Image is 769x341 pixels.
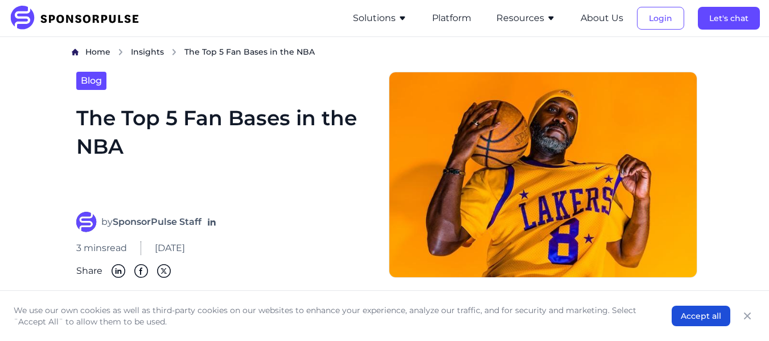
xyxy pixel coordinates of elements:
[698,13,760,23] a: Let's chat
[698,7,760,30] button: Let's chat
[171,48,178,56] img: chevron right
[184,46,315,57] span: The Top 5 Fan Bases in the NBA
[112,264,125,278] img: Linkedin
[389,72,697,278] img: Photo courtesy Adre Hunter via Unsplash
[637,7,684,30] button: Login
[131,47,164,57] span: Insights
[206,216,217,228] a: Follow on LinkedIn
[157,264,171,278] img: Twitter
[76,72,106,90] a: Blog
[134,264,148,278] img: Facebook
[432,13,471,23] a: Platform
[496,11,556,25] button: Resources
[76,212,97,232] img: SponsorPulse Staff
[432,11,471,25] button: Platform
[113,216,201,227] strong: SponsorPulse Staff
[101,215,201,229] span: by
[72,48,79,56] img: Home
[131,46,164,58] a: Insights
[76,241,127,255] span: 3 mins read
[581,13,623,23] a: About Us
[117,48,124,56] img: chevron right
[9,6,147,31] img: SponsorPulse
[76,264,102,278] span: Share
[155,241,185,255] span: [DATE]
[581,11,623,25] button: About Us
[637,13,684,23] a: Login
[85,47,110,57] span: Home
[353,11,407,25] button: Solutions
[76,104,376,198] h1: The Top 5 Fan Bases in the NBA
[672,306,730,326] button: Accept all
[85,46,110,58] a: Home
[14,305,649,327] p: We use our own cookies as well as third-party cookies on our websites to enhance your experience,...
[712,286,769,341] iframe: Chat Widget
